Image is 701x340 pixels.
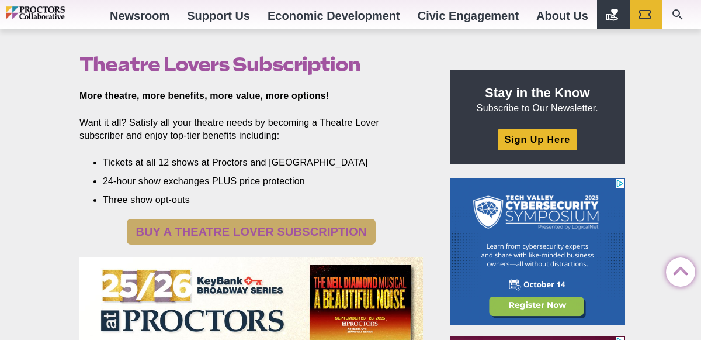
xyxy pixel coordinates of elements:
[79,53,423,75] h1: Theatre Lovers Subscription
[6,6,101,19] img: Proctors logo
[666,258,689,281] a: Back to Top
[103,156,405,169] li: Tickets at all 12 shows at Proctors and [GEOGRAPHIC_DATA]
[79,116,423,142] p: Want it all? Satisfy all your theatre needs by becoming a Theatre Lover subscriber and enjoy top-...
[103,194,405,207] li: Three show opt-outs
[79,91,329,101] strong: More theatre, more benefits, more value, more options!
[103,175,405,188] li: 24-hour show exchanges PLUS price protection
[485,85,590,100] strong: Stay in the Know
[464,84,611,115] p: Subscribe to Our Newsletter.
[498,129,577,150] a: Sign Up Here
[127,219,375,245] a: BUY A THEATRE LOVER SUBSCRIPTION
[450,178,625,325] iframe: Advertisement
